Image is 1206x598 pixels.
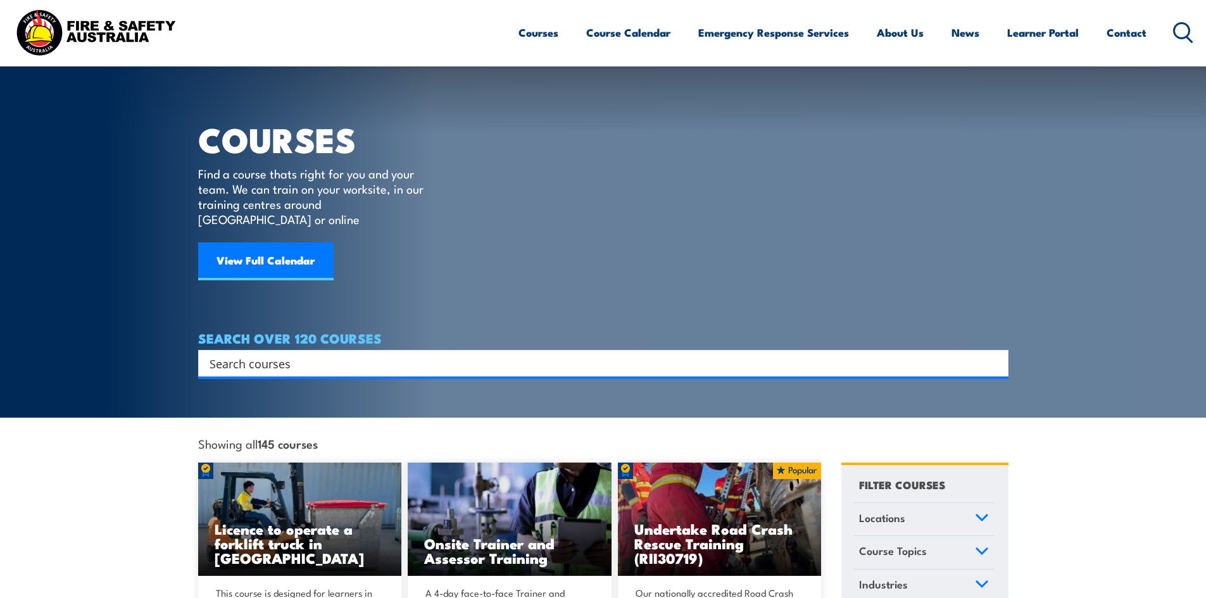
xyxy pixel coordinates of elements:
button: Search magnifier button [986,354,1004,372]
strong: 145 courses [258,435,318,452]
h3: Undertake Road Crash Rescue Training (RII30719) [634,521,805,565]
a: Locations [853,503,995,536]
a: About Us [877,16,924,49]
h4: SEARCH OVER 120 COURSES [198,331,1008,345]
img: Licence to operate a forklift truck Training [198,463,402,576]
input: Search input [210,354,981,373]
span: Showing all [198,437,318,450]
a: Onsite Trainer and Assessor Training [408,463,612,576]
a: Contact [1107,16,1146,49]
span: Industries [859,576,908,593]
a: Learner Portal [1007,16,1079,49]
form: Search form [212,354,983,372]
h3: Onsite Trainer and Assessor Training [424,536,595,565]
a: Emergency Response Services [698,16,849,49]
a: Courses [518,16,558,49]
h1: COURSES [198,124,442,154]
p: Find a course thats right for you and your team. We can train on your worksite, in our training c... [198,166,429,227]
img: Road Crash Rescue Training [618,463,822,576]
h3: Licence to operate a forklift truck in [GEOGRAPHIC_DATA] [215,521,386,565]
h4: FILTER COURSES [859,476,945,493]
a: View Full Calendar [198,242,334,280]
a: Licence to operate a forklift truck in [GEOGRAPHIC_DATA] [198,463,402,576]
img: Safety For Leaders [408,463,612,576]
span: Locations [859,509,905,526]
a: News [952,16,979,49]
span: Course Topics [859,542,927,559]
a: Undertake Road Crash Rescue Training (RII30719) [618,463,822,576]
a: Course Topics [853,536,995,569]
a: Course Calendar [586,16,670,49]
